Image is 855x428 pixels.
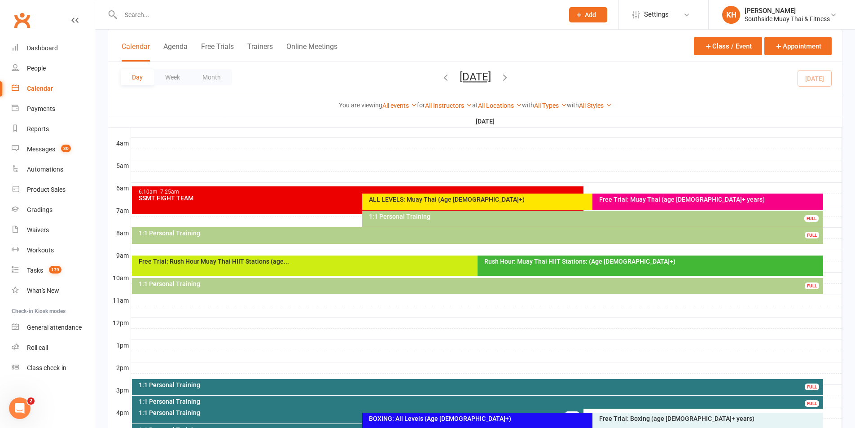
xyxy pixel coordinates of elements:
iframe: Intercom live chat [9,397,31,419]
div: Dashboard [27,44,58,52]
div: Calendar [27,85,53,92]
a: All Locations [478,102,522,109]
div: Payments [27,105,55,112]
div: Product Sales [27,186,66,193]
button: Day [121,69,154,85]
div: SSMT FIGHT TEAM [138,195,582,201]
th: 12pm [108,317,131,328]
th: 1pm [108,340,131,351]
div: Free Trial: Rush Hour Muay Thai HIIT Stations (age... [138,258,812,265]
span: Settings [644,4,669,25]
th: 9am [108,250,131,261]
div: Automations [27,166,63,173]
a: Payments [12,99,95,119]
a: All events [382,102,417,109]
div: 1:1 Personal Training [138,410,582,416]
a: Roll call [12,338,95,358]
span: Add [585,11,596,18]
a: General attendance kiosk mode [12,318,95,338]
th: 2pm [108,362,131,373]
th: 7am [108,205,131,216]
a: Waivers [12,220,95,240]
a: Class kiosk mode [12,358,95,378]
button: [DATE] [460,71,491,83]
th: 4pm [108,407,131,418]
div: 1:1 Personal Training [138,398,821,405]
div: 1:1 Personal Training [138,281,821,287]
a: People [12,58,95,79]
div: ALL LEVELS: Muay Thai (Age [DEMOGRAPHIC_DATA]+) [368,196,812,203]
th: [DATE] [131,116,842,127]
a: Automations [12,159,95,180]
th: 10am [108,272,131,283]
button: Week [154,69,191,85]
strong: with [522,101,534,109]
th: 6am [108,182,131,194]
div: Free Trial: Muay Thai (age [DEMOGRAPHIC_DATA]+ years) [599,196,821,203]
a: Workouts [12,240,95,260]
a: All Instructors [425,102,472,109]
div: Rush Hour: Muay Thai HIIT Stations: (Age [DEMOGRAPHIC_DATA]+) [484,258,821,265]
div: Free Trial: Boxing (age [DEMOGRAPHIC_DATA]+ years) [599,415,821,422]
div: 6:10am [138,189,582,195]
div: KH [722,6,740,24]
div: Waivers [27,226,49,234]
div: Workouts [27,247,54,254]
th: 4am [108,137,131,149]
div: Messages [27,146,55,153]
button: Agenda [163,42,188,62]
div: Gradings [27,206,53,213]
button: Calendar [122,42,150,62]
button: Add [569,7,607,22]
a: Tasks 179 [12,260,95,281]
div: People [27,65,46,72]
span: - 7:25am [158,189,179,195]
a: All Styles [579,102,612,109]
span: 179 [49,266,61,274]
a: Calendar [12,79,95,99]
div: [PERSON_NAME] [745,7,830,15]
strong: You are viewing [339,101,382,109]
div: FULL [805,384,819,390]
th: 8am [108,227,131,238]
a: Messages 30 [12,139,95,159]
div: Southside Muay Thai & Fitness [745,15,830,23]
div: 1:1 Personal Training [138,230,821,236]
strong: at [472,101,478,109]
div: Reports [27,125,49,132]
div: 1:1 Personal Training [138,382,821,388]
div: FULL [805,232,819,238]
span: 30 [61,145,71,152]
input: Search... [118,9,557,21]
div: FULL [565,411,579,418]
button: Month [191,69,232,85]
div: FULL [805,282,819,289]
a: What's New [12,281,95,301]
div: FULL [805,400,819,407]
th: 3pm [108,384,131,396]
th: 5am [108,160,131,171]
div: Tasks [27,267,43,274]
a: Clubworx [11,9,33,31]
a: Gradings [12,200,95,220]
button: Trainers [247,42,273,62]
div: Class check-in [27,364,66,371]
button: Free Trials [201,42,234,62]
strong: with [567,101,579,109]
button: Class / Event [694,37,762,55]
div: General attendance [27,324,82,331]
div: What's New [27,287,59,294]
div: 1:1 Personal Training [368,213,821,220]
a: Product Sales [12,180,95,200]
div: BOXING: All Levels (Age [DEMOGRAPHIC_DATA]+) [368,415,812,422]
div: FULL [804,215,819,222]
th: 11am [108,295,131,306]
button: Online Meetings [286,42,338,62]
a: Dashboard [12,38,95,58]
a: Reports [12,119,95,139]
strong: for [417,101,425,109]
div: Roll call [27,344,48,351]
button: Appointment [764,37,832,55]
span: 2 [27,397,35,405]
a: All Types [534,102,567,109]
